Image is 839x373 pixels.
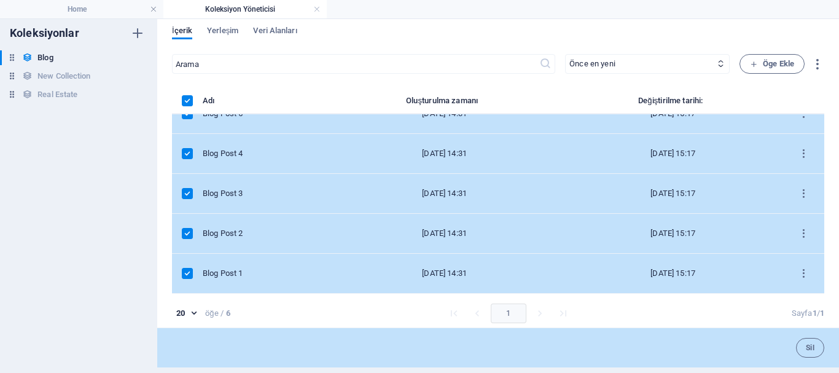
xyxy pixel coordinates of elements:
table: items list [172,33,824,294]
div: [DATE] 14:31 [336,148,553,159]
div: Blog Post 2 [203,228,316,239]
div: Blog Post 4 [203,148,316,159]
span: Sil [806,344,814,351]
div: [DATE] 15:17 [573,188,773,199]
strong: 6 [226,308,230,319]
div: [DATE] 14:31 [336,188,553,199]
div: 20 [172,308,200,319]
span: Veri Alanları [253,23,297,41]
div: Blog Post 1 [203,268,316,279]
h6: Koleksiyonlar [10,26,79,41]
div: [DATE] 15:17 [573,228,773,239]
div: öğe / [205,308,224,319]
input: Arama [172,54,539,74]
strong: 1 [820,308,824,318]
div: [DATE] 14:31 [336,268,553,279]
th: Adı [203,93,326,114]
button: delete [796,338,824,358]
th: Oluşturulma zamanı [326,93,563,114]
div: Blog Post 3 [203,188,316,199]
strong: 1 [813,308,817,318]
h4: Koleksiyon Yöneticisi [163,2,327,16]
div: [DATE] 14:31 [336,228,553,239]
button: Öge Ekle [739,54,805,74]
h6: Real Estate [37,87,77,102]
button: page 1 [491,304,526,323]
span: Öge Ekle [750,57,794,71]
i: Yeni koleksiyon oluştur [130,26,145,41]
nav: pagination navigation [442,304,574,323]
div: Sayfa / [792,308,824,319]
div: [DATE] 15:17 [573,268,773,279]
span: Yerleşim [207,23,238,41]
th: Değiştirilme tarihi: [563,93,783,114]
div: [DATE] 15:17 [573,148,773,159]
h6: Blog [37,50,53,65]
h6: New Collection [37,69,90,84]
span: İçerik [172,23,192,41]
